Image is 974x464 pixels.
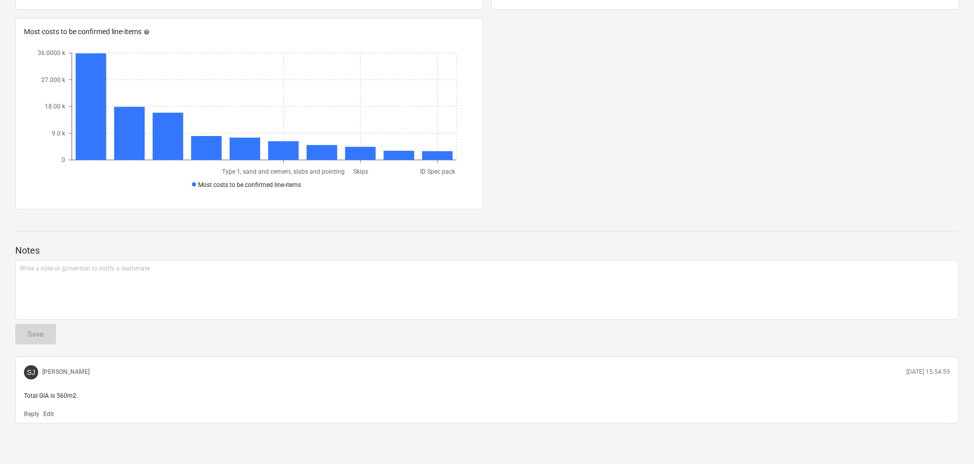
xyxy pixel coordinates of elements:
[420,168,456,175] tspan: ID Spec pack
[41,76,66,83] tspan: 27.000 k
[198,181,301,188] span: Most costs to be confirmed line-items
[45,103,66,110] tspan: 18.00 k
[43,410,54,419] button: Edit
[24,365,38,379] div: Sam Jarman
[222,168,345,175] tspan: Type 1, sand and cement, slabs and pointing
[52,129,66,137] tspan: 9.0 k
[24,26,475,37] div: Most costs to be confirmed line-items
[62,156,65,163] tspan: 0
[15,244,959,257] p: Notes
[42,368,90,376] p: [PERSON_NAME]
[24,410,39,419] button: Reply
[24,392,78,399] span: Total GIA is 560m2.
[142,29,150,35] span: help
[38,49,66,57] tspan: 36.0000 k
[27,368,35,376] span: SJ
[923,415,974,464] iframe: Chat Widget
[906,368,950,376] p: [DATE] 15:54:59
[353,168,368,175] tspan: Skips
